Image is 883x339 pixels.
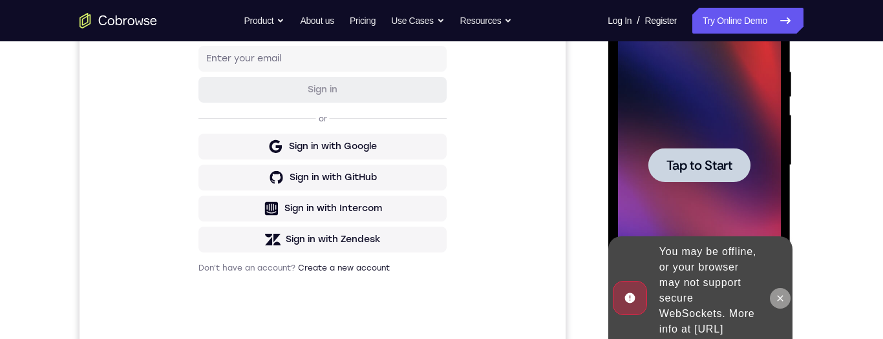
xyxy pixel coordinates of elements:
[237,185,250,195] p: or
[80,13,157,28] a: Go to the home page
[300,8,334,34] a: About us
[637,13,639,28] span: /
[119,88,367,107] h1: Sign in to your account
[205,273,303,286] div: Sign in with Intercom
[58,184,124,197] span: Tap to Start
[244,8,285,34] button: Product
[391,8,444,34] button: Use Cases
[119,298,367,324] button: Sign in with Zendesk
[127,123,359,136] input: Enter your email
[209,211,297,224] div: Sign in with Google
[608,8,632,34] a: Log In
[206,304,301,317] div: Sign in with Zendesk
[119,267,367,293] button: Sign in with Intercom
[350,8,376,34] a: Pricing
[460,8,513,34] button: Resources
[645,8,677,34] a: Register
[692,8,803,34] a: Try Online Demo
[210,242,297,255] div: Sign in with GitHub
[119,236,367,262] button: Sign in with GitHub
[119,148,367,174] button: Sign in
[119,205,367,231] button: Sign in with Google
[40,173,142,207] button: Tap to Start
